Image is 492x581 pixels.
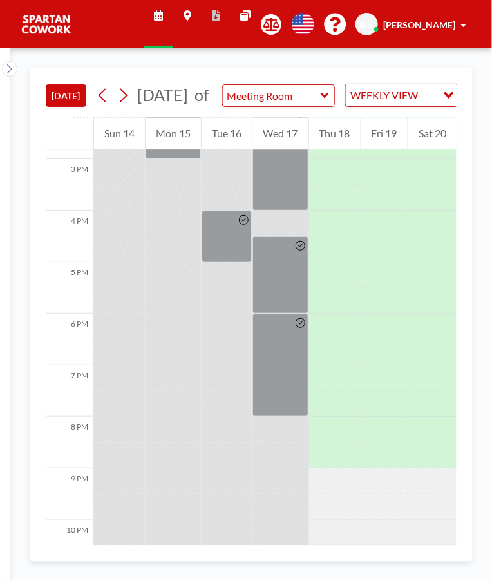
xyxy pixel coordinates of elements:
[422,87,436,104] input: Search for option
[94,117,145,149] div: Sun 14
[361,19,373,30] span: KS
[383,19,455,30] span: [PERSON_NAME]
[137,85,188,104] span: [DATE]
[46,520,93,571] div: 10 PM
[46,468,93,520] div: 9 PM
[46,159,93,211] div: 3 PM
[309,117,361,149] div: Thu 18
[46,211,93,262] div: 4 PM
[361,117,408,149] div: Fri 19
[46,365,93,417] div: 7 PM
[223,85,321,106] input: Meeting Room
[46,84,86,107] button: [DATE]
[46,262,93,314] div: 5 PM
[46,417,93,468] div: 8 PM
[408,117,457,149] div: Sat 20
[46,314,93,365] div: 6 PM
[346,84,457,106] div: Search for option
[348,87,421,104] span: WEEKLY VIEW
[21,12,72,37] img: organization-logo
[146,117,201,149] div: Mon 15
[202,117,252,149] div: Tue 16
[252,117,308,149] div: Wed 17
[194,85,209,105] span: of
